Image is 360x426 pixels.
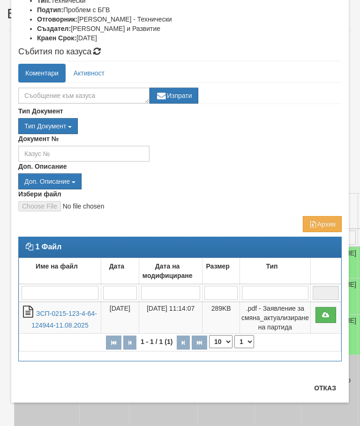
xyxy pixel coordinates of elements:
[37,25,71,32] b: Създател:
[37,33,342,43] li: [DATE]
[139,258,202,284] td: Дата на модифициране: No sort applied, activate to apply an ascending sort
[192,336,207,350] button: Последна страница
[150,88,198,104] button: Изпрати
[308,381,342,396] button: Отказ
[18,134,59,143] label: Документ №
[18,146,150,162] input: Казус №
[37,24,342,33] li: [PERSON_NAME] и Развитие
[240,302,310,334] td: .pdf - Заявление за смяна_актуализиране на партида
[24,122,66,130] span: Тип Документ
[206,262,229,270] b: Размер
[37,6,63,14] b: Подтип:
[142,262,193,279] b: Дата на модифициране
[18,118,78,134] button: Тип Документ
[109,262,124,270] b: Дата
[139,302,202,334] td: [DATE] 11:14:07
[18,47,342,57] h4: Събития по казуса
[37,15,342,24] li: [PERSON_NAME] - Технически
[234,335,254,348] select: Страница номер
[101,258,139,284] td: Дата: No sort applied, activate to apply an ascending sort
[240,258,310,284] td: Тип: No sort applied, activate to apply an ascending sort
[35,243,61,251] strong: 1 Файл
[266,262,277,270] b: Тип
[310,258,341,284] td: : No sort applied, activate to apply an ascending sort
[18,173,82,189] button: Доп. Описание
[37,15,77,23] b: Отговорник:
[36,262,78,270] b: Име на файл
[18,64,66,82] a: Коментари
[18,106,63,116] label: Тип Документ
[24,178,70,185] span: Доп. Описание
[209,335,232,348] select: Брой редове на страница
[303,216,342,232] button: Архив
[37,34,76,42] b: Краен Срок:
[18,173,342,189] div: Двоен клик, за изчистване на избраната стойност.
[19,302,341,334] tr: ЗСП-0215-123-4-64-124944-11.08.2025.pdf - Заявление за смяна_актуализиране на партида
[202,258,240,284] td: Размер: No sort applied, activate to apply an ascending sort
[202,302,240,334] td: 289KB
[67,64,112,82] a: Активност
[177,336,190,350] button: Следваща страница
[123,336,136,350] button: Предишна страница
[19,258,101,284] td: Име на файл: No sort applied, activate to apply an ascending sort
[31,310,97,329] a: ЗСП-0215-123-4-64-124944-11.08.2025
[18,162,67,171] label: Доп. Описание
[18,118,342,134] div: Двоен клик, за изчистване на избраната стойност.
[106,336,121,350] button: Първа страница
[37,5,342,15] li: Проблем с БГВ
[138,338,175,345] span: 1 - 1 / 1 (1)
[101,302,139,334] td: [DATE]
[18,189,61,199] label: Избери файл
